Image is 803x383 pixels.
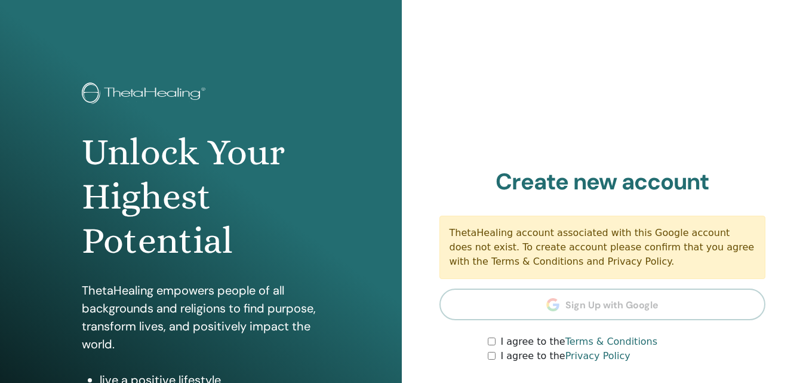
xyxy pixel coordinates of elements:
[82,130,319,263] h1: Unlock Your Highest Potential
[82,281,319,353] p: ThetaHealing empowers people of all backgrounds and religions to find purpose, transform lives, a...
[565,350,630,361] a: Privacy Policy
[439,216,766,279] div: ThetaHealing account associated with this Google account does not exist. To create account please...
[500,335,657,349] label: I agree to the
[439,168,766,196] h2: Create new account
[500,349,630,363] label: I agree to the
[565,336,657,347] a: Terms & Conditions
